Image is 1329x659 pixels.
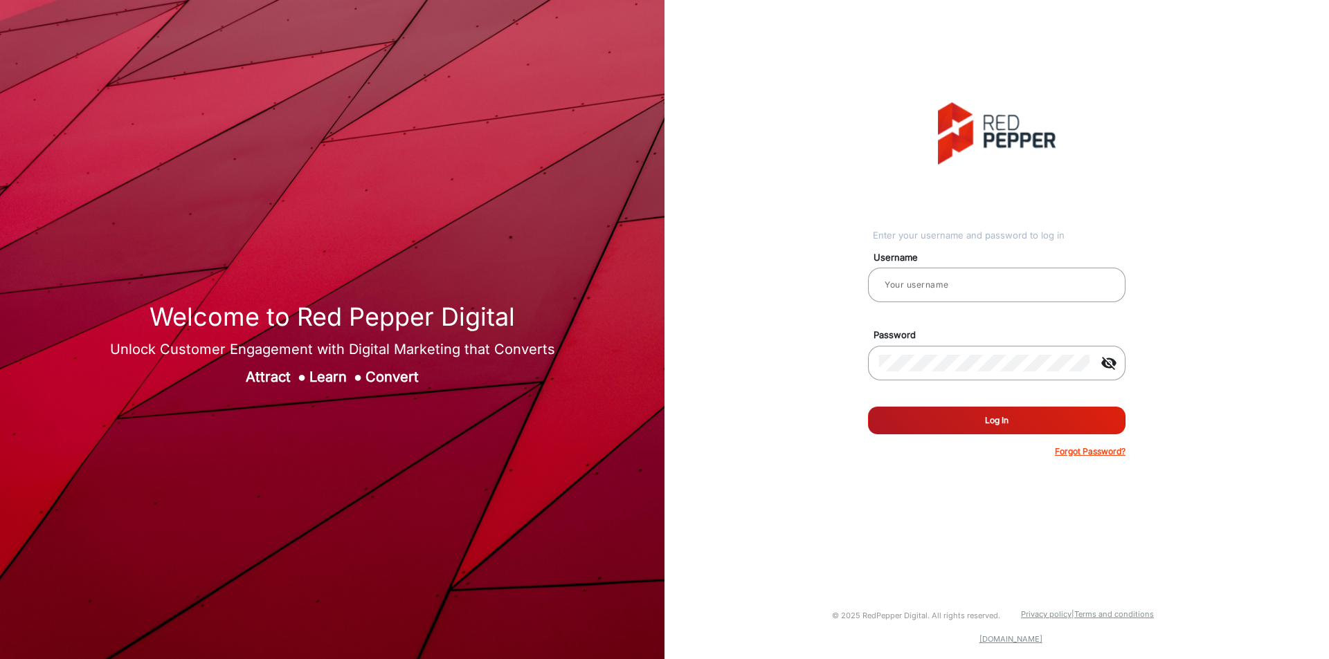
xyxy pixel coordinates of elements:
img: vmg-logo [938,102,1056,165]
input: Your username [879,277,1114,293]
a: Privacy policy [1021,609,1072,619]
mat-label: Username [863,251,1141,265]
span: ● [298,369,306,385]
div: Attract Learn Convert [110,366,555,387]
div: Enter your username and password to log in [873,229,1125,243]
p: Forgot Password? [1055,445,1125,458]
a: Terms and conditions [1074,609,1154,619]
span: ● [354,369,362,385]
div: Unlock Customer Engagement with Digital Marketing that Converts [110,339,555,360]
mat-label: Password [863,328,1141,342]
a: [DOMAIN_NAME] [979,634,1042,644]
a: | [1072,609,1074,619]
small: © 2025 RedPepper Digital. All rights reserved. [832,611,1000,620]
h1: Welcome to Red Pepper Digital [110,302,555,332]
mat-icon: visibility_off [1092,355,1125,371]
button: Log In [868,407,1125,434]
